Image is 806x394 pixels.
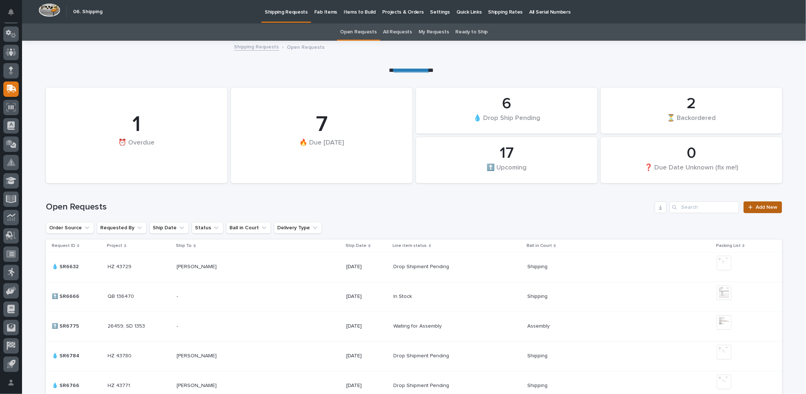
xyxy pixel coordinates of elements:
p: - [177,322,180,329]
img: Workspace Logo [39,3,60,17]
p: Ship Date [346,242,366,250]
p: Shipping [527,381,549,389]
button: Ball in Court [226,222,271,234]
p: [DATE] [346,353,387,359]
p: [PERSON_NAME] [177,262,218,270]
div: ⏰ Overdue [58,139,215,162]
div: 17 [429,144,585,163]
tr: ⬆️ SR6666⬆️ SR6666 QB 136470QB 136470 -- [DATE]In StockIn Stock ShippingShipping [46,282,782,311]
p: Shipping [527,292,549,300]
button: Delivery Type [274,222,322,234]
a: My Requests [419,23,449,41]
a: All Requests [383,23,412,41]
tr: 💧 SR6632💧 SR6632 HZ 43729HZ 43729 [PERSON_NAME][PERSON_NAME] [DATE]Drop Shipment PendingDrop Ship... [46,252,782,282]
a: Open Requests [340,23,377,41]
p: 💧 SR6766 [52,381,81,389]
p: HZ 43729 [108,262,133,270]
button: Status [192,222,223,234]
button: Order Source [46,222,94,234]
button: Ship Date [149,222,189,234]
p: Open Requests [287,43,325,51]
div: ⏳ Backordered [613,114,770,129]
p: 26459, SD 1353 [108,322,147,329]
a: Shipping Requests [234,42,279,51]
div: 7 [243,112,400,138]
p: Packing List [716,242,741,250]
p: [DATE] [346,383,387,389]
p: [PERSON_NAME] [177,351,218,359]
p: Shipping [527,351,549,359]
p: Drop Shipment Pending [394,381,451,389]
p: HZ 43771 [108,381,131,389]
p: [DATE] [346,323,387,329]
div: 💧 Drop Ship Pending [429,114,585,129]
div: 0 [613,144,770,163]
div: 1 [58,112,215,138]
h2: 06. Shipping [73,9,102,15]
button: Notifications [3,4,19,20]
div: ❓ Due Date Unknown (fix me!) [613,163,770,179]
p: [DATE] [346,293,387,300]
div: 🔥 Due [DATE] [243,139,400,162]
h1: Open Requests [46,202,652,212]
div: 2 [613,95,770,113]
p: [DATE] [346,264,387,270]
input: Search [669,201,739,213]
div: Notifications [9,9,19,21]
p: ⬆️ SR6666 [52,292,81,300]
p: Shipping [527,262,549,270]
span: Add New [756,205,777,210]
p: Project [107,242,122,250]
p: 💧 SR6632 [52,262,80,270]
p: 💧 SR6784 [52,351,81,359]
p: Waiting for Assembly [394,322,444,329]
p: [PERSON_NAME] [177,381,218,389]
p: Line item status [393,242,427,250]
button: Requested By [97,222,147,234]
p: Drop Shipment Pending [394,262,451,270]
p: Drop Shipment Pending [394,351,451,359]
p: QB 136470 [108,292,135,300]
div: ⬆️ Upcoming [429,163,585,179]
p: Assembly [527,322,551,329]
tr: ⬆️ SR6775⬆️ SR6775 26459, SD 135326459, SD 1353 -- [DATE]Waiting for AssemblyWaiting for Assembly... [46,311,782,341]
p: - [177,292,180,300]
p: Ship To [176,242,192,250]
p: Request ID [52,242,75,250]
p: ⬆️ SR6775 [52,322,80,329]
div: 6 [429,95,585,113]
p: In Stock [394,292,414,300]
p: Ball in Court [527,242,552,250]
tr: 💧 SR6784💧 SR6784 HZ 43780HZ 43780 [PERSON_NAME][PERSON_NAME] [DATE]Drop Shipment PendingDrop Ship... [46,341,782,371]
p: HZ 43780 [108,351,133,359]
a: Ready to Ship [455,23,488,41]
a: Add New [744,201,782,213]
